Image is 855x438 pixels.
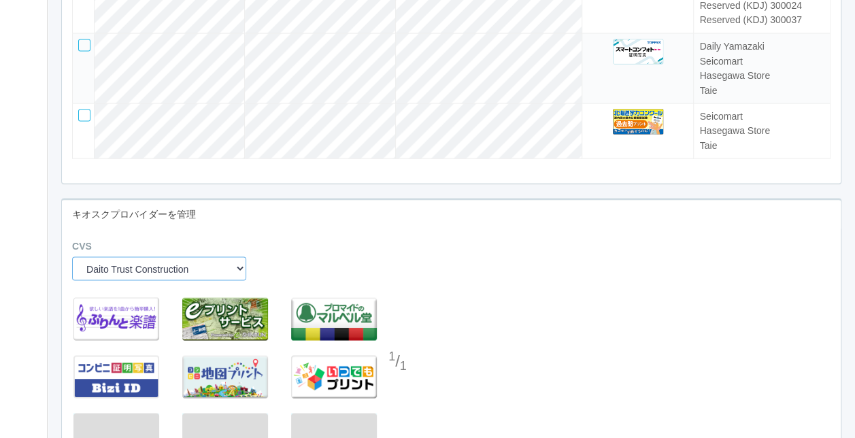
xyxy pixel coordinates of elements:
div: Seicomart [699,109,824,123]
div: Daily Yamazaki [699,39,824,53]
img: public [613,39,663,64]
div: いつでもプリント 赤/緑Disk（セコマetc.） [286,355,382,399]
div: eプリントサービス [178,297,273,341]
img: public [613,109,663,134]
div: Hasegawa Store [699,123,824,137]
img: public [182,355,268,398]
div: キオスクプロバイダーを管理 [62,200,841,228]
div: Taie [699,138,824,152]
label: CVS [72,239,92,253]
div: Hasegawa Store [699,68,824,82]
div: コンビニ地図プリント [178,355,273,399]
div: Seicomart [699,54,824,68]
div: Bizi ID [69,355,164,399]
div: Reserved (KDJ) 300037 [699,13,824,27]
div: / [388,348,409,375]
div: マルベル堂 [286,297,382,341]
img: public [291,297,377,340]
img: public [73,355,159,398]
div: Taie [699,83,824,97]
img: public [73,297,159,340]
img: public [291,355,377,398]
div: ぷりんと楽譜 [69,297,164,341]
sup: 1 [388,349,395,363]
sub: 1 [400,358,407,372]
img: public [182,297,268,340]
